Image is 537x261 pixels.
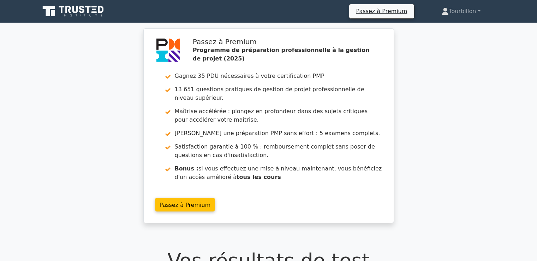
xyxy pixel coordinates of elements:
font: Passez à Premium [356,8,407,14]
a: Tourbillon [425,4,497,18]
font: Tourbillon [449,8,476,14]
a: Passez à Premium [155,198,215,211]
a: Passez à Premium [352,6,412,16]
